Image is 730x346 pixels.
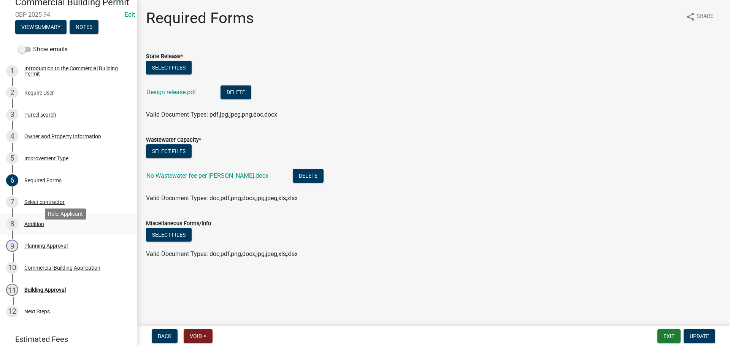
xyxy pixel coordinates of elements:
[293,169,324,183] button: Delete
[6,65,18,77] div: 1
[6,174,18,186] div: 6
[15,24,67,30] wm-modal-confirm: Summary
[680,9,719,24] button: shareShare
[184,329,213,343] button: Void
[146,88,196,96] a: Design release.pdf
[146,221,211,226] label: Miscellaneous Forms/Info
[70,24,98,30] wm-modal-confirm: Notes
[24,90,54,95] div: Require User
[24,112,56,117] div: Parcel search
[146,172,268,179] a: No Wastewater fee per [PERSON_NAME].docx
[15,20,67,34] button: View Summary
[158,333,171,339] span: Back
[684,329,715,343] button: Update
[6,87,18,99] div: 2
[24,265,100,270] div: Commercial Building Application
[6,196,18,208] div: 7
[125,11,135,18] a: Edit
[70,20,98,34] button: Notes
[146,228,192,242] button: Select files
[24,243,68,248] div: Planning Approval
[6,218,18,230] div: 8
[24,156,68,161] div: Improvement Type
[24,178,62,183] div: Required Forms
[6,109,18,121] div: 3
[146,61,192,74] button: Select files
[152,329,178,343] button: Back
[6,262,18,274] div: 10
[24,199,65,205] div: Select contractor
[24,287,66,292] div: Building Approval
[45,209,86,220] div: Role: Applicant
[24,134,101,139] div: Owner and Property Information
[15,11,122,18] span: CBP-2025-94
[697,12,713,21] span: Share
[690,333,709,339] span: Update
[146,137,201,143] label: Wastewater Capacity
[18,45,68,54] label: Show emails
[146,250,298,258] span: Valid Document Types: doc,pdf,png,docx,jpg,jpeg,xls,xlsx
[190,333,202,339] span: Void
[6,284,18,296] div: 11
[6,130,18,142] div: 4
[293,173,324,180] wm-modal-confirm: Delete Document
[146,144,192,158] button: Select files
[125,11,135,18] wm-modal-confirm: Edit Application Number
[6,152,18,164] div: 5
[24,66,125,76] div: Introduction to the Commercial Building Permit
[686,12,695,21] i: share
[146,194,298,202] span: Valid Document Types: doc,pdf,png,docx,jpg,jpeg,xls,xlsx
[146,54,183,59] label: State Release
[24,221,44,227] div: Addition
[146,111,277,118] span: Valid Document Types: pdf,jpg,jpeg,png,doc,docx
[6,240,18,252] div: 9
[146,9,254,27] h1: Required Forms
[221,89,251,96] wm-modal-confirm: Delete Document
[657,329,681,343] button: Exit
[221,85,251,99] button: Delete
[6,305,18,318] div: 12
